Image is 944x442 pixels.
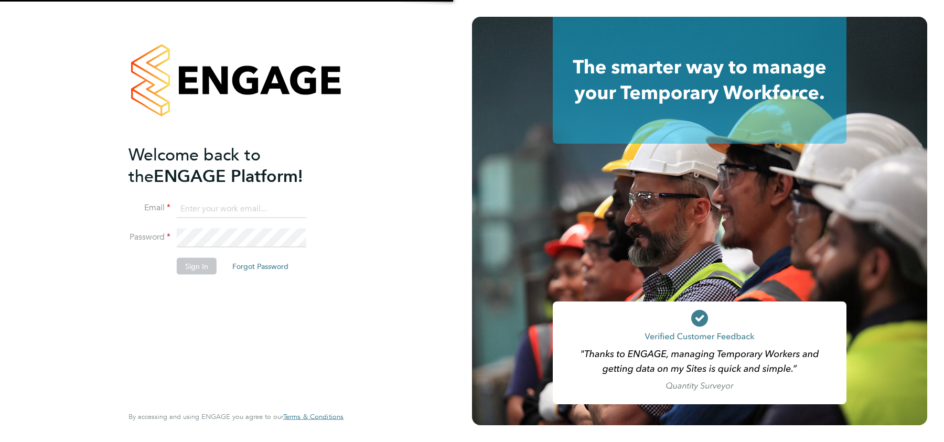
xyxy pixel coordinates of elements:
a: Terms & Conditions [283,413,344,421]
button: Sign In [177,258,217,275]
span: Welcome back to the [128,144,261,186]
span: Terms & Conditions [283,412,344,421]
button: Forgot Password [224,258,297,275]
input: Enter your work email... [177,199,306,218]
label: Password [128,232,170,243]
label: Email [128,202,170,213]
span: By accessing and using ENGAGE you agree to our [128,412,344,421]
h2: ENGAGE Platform! [128,144,333,187]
